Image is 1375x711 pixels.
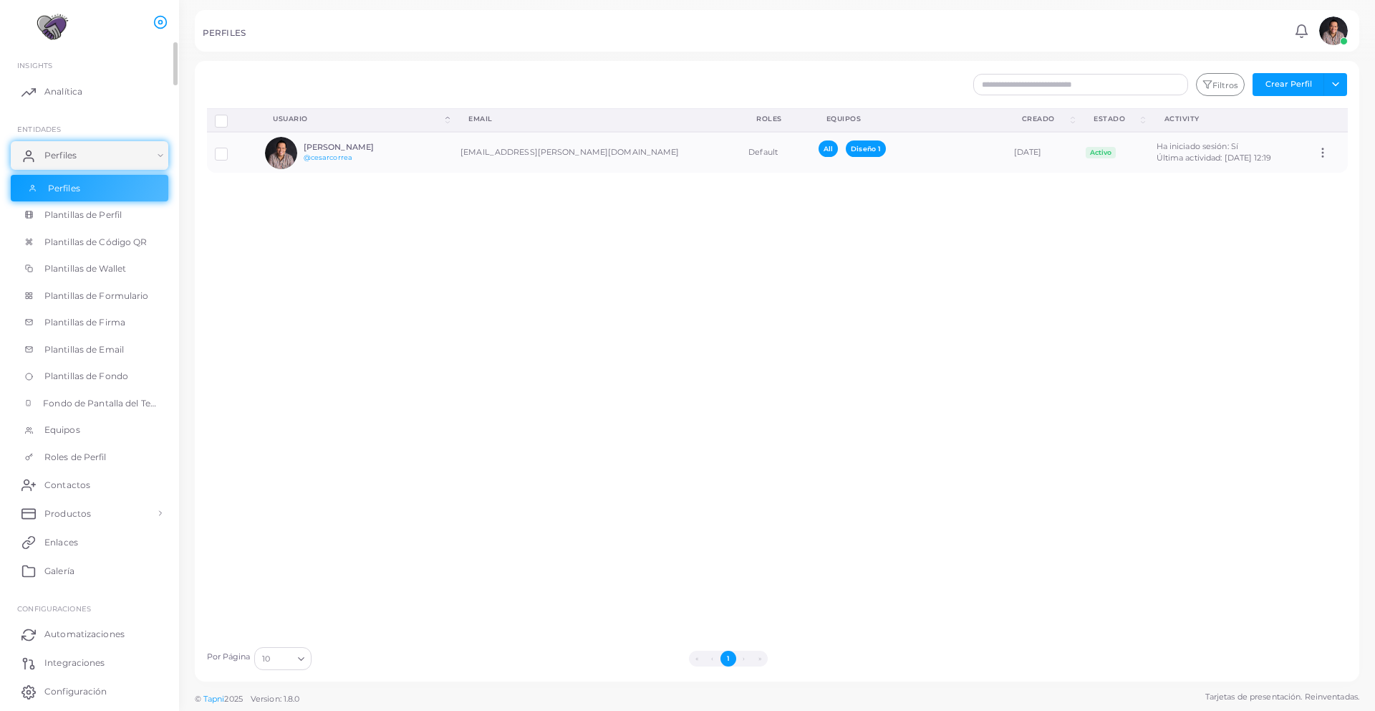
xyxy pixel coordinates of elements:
th: Action [1308,108,1347,132]
span: Última actividad: [DATE] 12:19 [1157,153,1271,163]
a: Enlaces [11,528,168,556]
div: Equipos [826,114,990,124]
a: Fondo de Pantalla del Teléfono [11,390,168,417]
span: Ha iniciado sesión: Sí [1157,141,1238,151]
span: Plantillas de Email [44,343,124,356]
a: Plantillas de Firma [11,309,168,336]
a: Automatizaciones [11,620,168,649]
a: Perfiles [11,175,168,202]
a: Perfiles [11,141,168,170]
span: INSIGHTS [17,61,52,70]
a: Contactos [11,470,168,499]
span: Version: 1.8.0 [251,694,300,704]
a: Galería [11,556,168,585]
div: Estado [1094,114,1138,124]
a: Tapni [203,694,225,704]
span: 10 [262,652,270,667]
span: Galería [44,565,74,578]
span: 2025 [224,693,242,705]
span: Plantillas de Perfil [44,209,122,221]
a: Plantillas de Perfil [11,201,168,229]
span: © [195,693,299,705]
span: Analítica [44,85,82,98]
h6: [PERSON_NAME] [304,143,409,152]
a: @cesarcorrea [304,153,352,161]
span: Contactos [44,479,90,492]
a: Plantillas de Email [11,336,168,363]
td: [DATE] [1006,132,1079,173]
label: Por Página [207,652,251,663]
button: Crear Perfil [1253,73,1324,96]
input: Search for option [271,651,292,667]
a: Equipos [11,416,168,444]
span: Automatizaciones [44,628,125,641]
a: Roles de Perfil [11,444,168,471]
div: activity [1164,114,1293,124]
span: Perfiles [44,149,77,162]
button: Go to page 1 [720,651,736,667]
div: Search for option [254,647,312,670]
span: Diseño 1 [846,140,886,157]
span: Activo [1086,147,1116,158]
a: Plantillas de Formulario [11,282,168,310]
span: Plantillas de Código QR [44,236,148,249]
span: Enlaces [44,536,78,549]
a: Plantillas de Código QR [11,229,168,256]
a: Productos [11,499,168,528]
span: Plantillas de Formulario [44,290,149,302]
span: Tarjetas de presentación. Reinventadas. [1205,691,1359,703]
th: Row-selection [207,108,258,132]
span: Plantillas de Firma [44,316,125,329]
span: Equipos [44,424,80,436]
div: Creado [1022,114,1068,124]
a: Plantillas de Fondo [11,363,168,390]
td: [EMAIL_ADDRESS][PERSON_NAME][DOMAIN_NAME] [453,132,740,173]
img: avatar [1319,16,1348,45]
span: Configuraciones [17,604,91,613]
span: Plantillas de Wallet [44,262,126,275]
div: Roles [756,114,795,124]
h5: PERFILES [203,28,246,38]
span: All [819,140,838,157]
a: Plantillas de Wallet [11,255,168,282]
a: Integraciones [11,649,168,677]
div: Usuario [273,114,443,124]
span: Plantillas de Fondo [44,370,128,383]
span: Integraciones [44,657,105,669]
a: avatar [1315,16,1351,45]
span: ENTIDADES [17,125,61,133]
span: Configuración [44,685,107,698]
a: Configuración [11,677,168,706]
td: Default [740,132,811,173]
span: Perfiles [48,182,80,195]
img: avatar [265,137,297,169]
span: Fondo de Pantalla del Teléfono [43,397,158,410]
ul: Pagination [316,651,1142,667]
span: Productos [44,507,91,520]
span: Roles de Perfil [44,451,107,464]
a: Analítica [11,77,168,106]
button: Filtros [1196,73,1245,96]
div: Email [468,114,725,124]
img: logo [13,14,92,40]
